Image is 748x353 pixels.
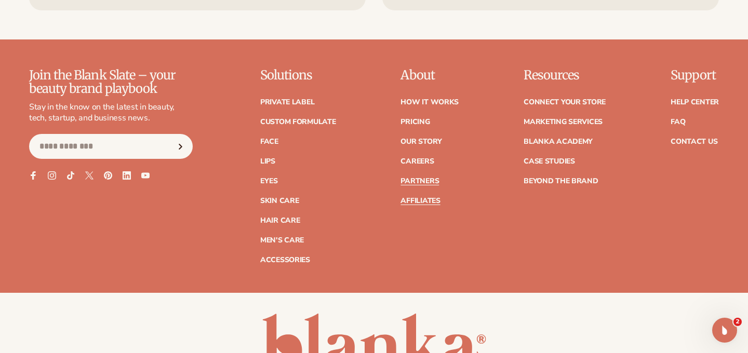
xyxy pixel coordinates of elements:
[524,138,593,145] a: Blanka Academy
[260,118,336,126] a: Custom formulate
[733,318,742,326] span: 2
[260,217,300,224] a: Hair Care
[169,134,192,159] button: Subscribe
[671,69,719,82] p: Support
[400,158,434,165] a: Careers
[29,102,193,124] p: Stay in the know on the latest in beauty, tech, startup, and business news.
[671,99,719,106] a: Help Center
[671,138,717,145] a: Contact Us
[400,178,439,185] a: Partners
[260,178,278,185] a: Eyes
[260,237,304,244] a: Men's Care
[260,256,310,264] a: Accessories
[400,69,459,82] p: About
[260,158,275,165] a: Lips
[524,178,598,185] a: Beyond the brand
[524,158,575,165] a: Case Studies
[712,318,737,343] iframe: Intercom live chat
[260,99,314,106] a: Private label
[524,118,603,126] a: Marketing services
[260,197,299,205] a: Skin Care
[400,99,459,106] a: How It Works
[671,118,685,126] a: FAQ
[29,69,193,96] p: Join the Blank Slate – your beauty brand playbook
[400,118,430,126] a: Pricing
[400,197,440,205] a: Affiliates
[260,138,278,145] a: Face
[524,99,606,106] a: Connect your store
[260,69,336,82] p: Solutions
[524,69,606,82] p: Resources
[400,138,442,145] a: Our Story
